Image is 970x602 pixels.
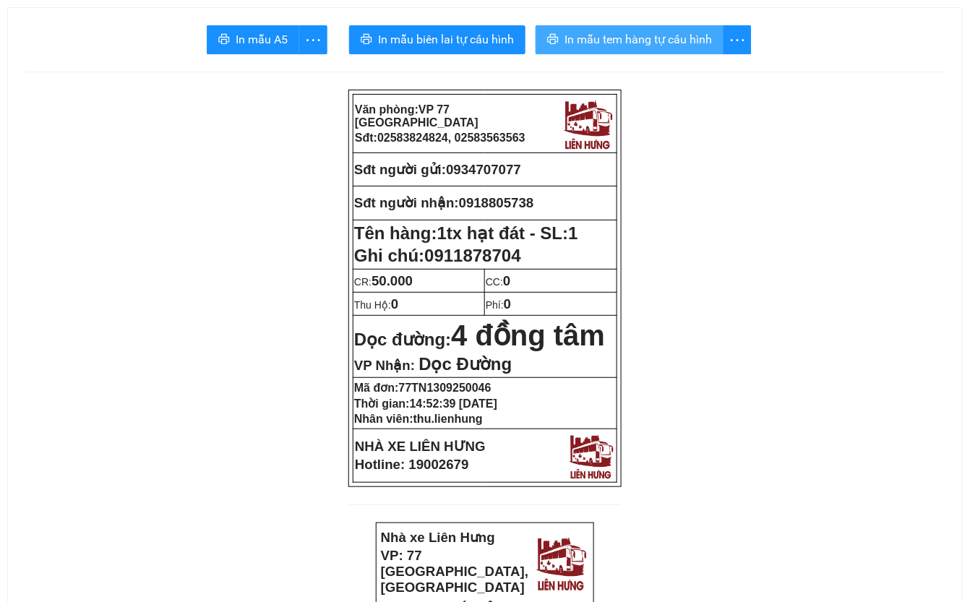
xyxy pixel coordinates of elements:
[446,162,521,177] span: 0934707077
[565,30,712,48] span: In mẫu tem hàng tự cấu hình
[381,530,495,545] strong: Nhà xe Liên Hưng
[459,195,534,210] span: 0918805738
[155,10,212,70] img: logo
[424,246,520,265] span: 0911878704
[381,548,529,595] strong: VP: 77 [GEOGRAPHIC_DATA], [GEOGRAPHIC_DATA]
[724,31,751,49] span: more
[355,439,486,454] strong: NHÀ XE LIÊN HƯNG
[391,296,398,311] span: 0
[354,413,483,425] strong: Nhân viên:
[413,413,483,425] span: thu.lienhung
[354,276,413,288] span: CR:
[486,276,511,288] span: CC:
[486,299,511,311] span: Phí:
[354,397,497,410] strong: Thời gian:
[354,223,578,243] strong: Tên hàng:
[568,223,578,243] span: 1
[372,273,413,288] span: 50.000
[207,25,299,54] button: printerIn mẫu A5
[5,103,52,113] strong: Người gửi:
[451,319,605,351] span: 4 đồng tâm
[299,31,327,49] span: more
[354,358,415,373] span: VP Nhận:
[355,103,478,129] strong: Văn phòng:
[354,162,446,177] strong: Sđt người gửi:
[354,299,398,311] span: Thu Hộ:
[349,25,525,54] button: printerIn mẫu biên lai tự cấu hình
[355,132,525,144] strong: Sđt:
[536,25,724,54] button: printerIn mẫu tem hàng tự cấu hình
[145,103,199,113] span: 0934707077
[355,103,478,129] span: VP 77 [GEOGRAPHIC_DATA]
[354,382,492,394] strong: Mã đơn:
[503,273,510,288] span: 0
[59,78,158,93] strong: Phiếu gửi hàng
[355,457,469,472] strong: Hotline: 19002679
[560,96,615,151] img: logo
[106,103,199,113] strong: SĐT gửi:
[533,533,590,593] img: logo
[410,397,498,410] span: 14:52:39 [DATE]
[236,30,288,48] span: In mẫu A5
[419,354,512,374] span: Dọc Đường
[361,33,372,47] span: printer
[377,132,525,144] span: 02583824824, 02583563563
[354,246,521,265] span: Ghi chú:
[5,7,119,22] strong: Nhà xe Liên Hưng
[354,330,605,349] strong: Dọc đường:
[547,33,559,47] span: printer
[299,25,327,54] button: more
[437,223,578,243] span: 1tx hạt đát - SL:
[354,195,459,210] strong: Sđt người nhận:
[218,33,230,47] span: printer
[504,296,511,311] span: 0
[399,382,492,394] span: 77TN1309250046
[566,431,616,481] img: logo
[723,25,752,54] button: more
[5,25,153,72] strong: VP: 77 [GEOGRAPHIC_DATA], [GEOGRAPHIC_DATA]
[378,30,514,48] span: In mẫu biên lai tự cấu hình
